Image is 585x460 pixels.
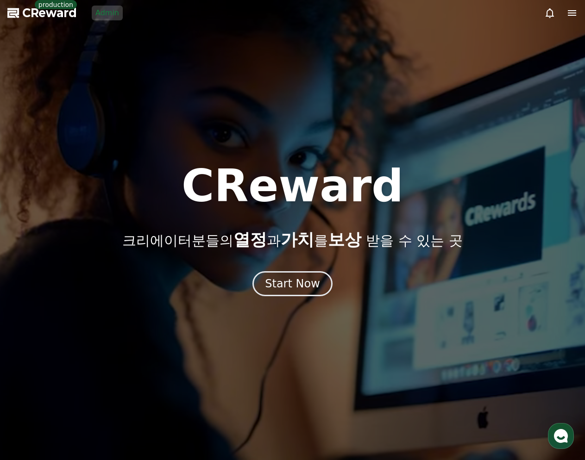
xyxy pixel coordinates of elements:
a: 홈 [3,293,61,317]
h1: CReward [182,164,403,208]
a: Admin [92,6,123,20]
span: 열정 [233,230,267,249]
span: 보상 [328,230,361,249]
span: CReward [22,6,77,20]
p: 크리에이터분들의 과 를 받을 수 있는 곳 [122,230,462,249]
a: 설정 [120,293,178,317]
a: 대화 [61,293,120,317]
a: CReward [7,6,77,20]
button: Start Now [252,271,333,296]
span: 설정 [143,307,154,315]
a: Start Now [252,280,333,289]
span: 홈 [29,307,35,315]
span: 대화 [85,308,96,315]
div: Start Now [265,276,320,291]
span: 가치 [281,230,314,249]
